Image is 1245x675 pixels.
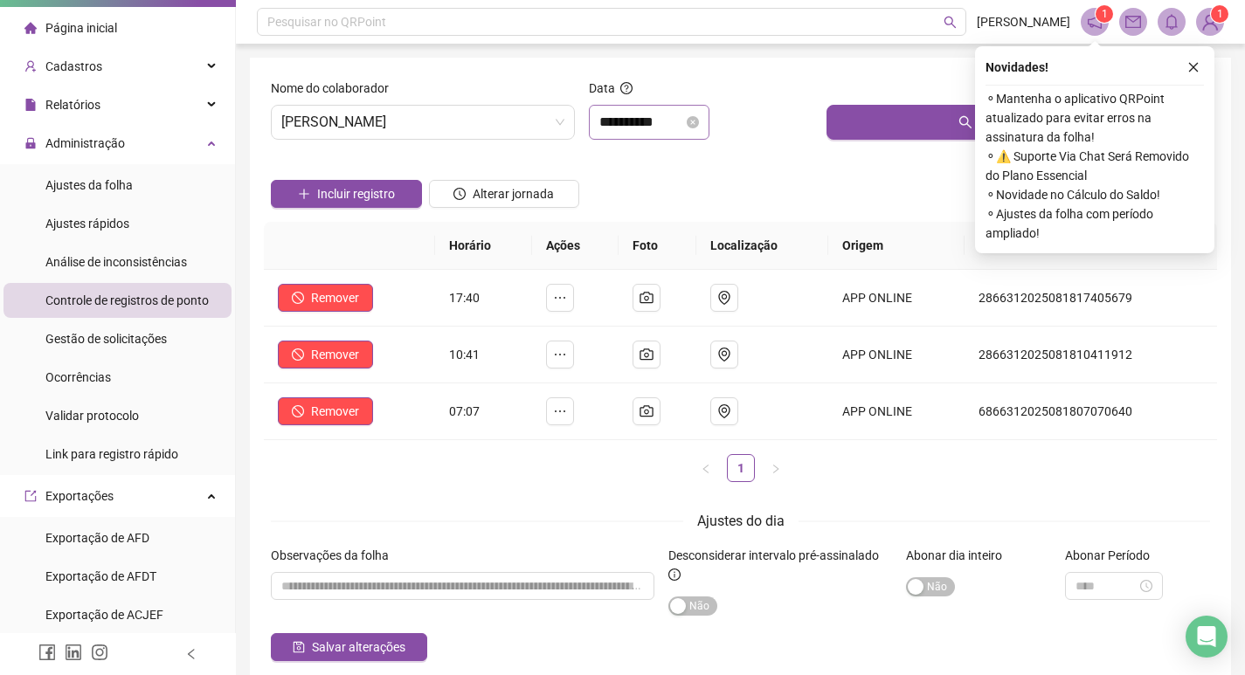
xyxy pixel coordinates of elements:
span: search [944,16,957,29]
button: Salvar alterações [271,633,427,661]
li: Próxima página [762,454,790,482]
span: mail [1125,14,1141,30]
span: Gestão de solicitações [45,332,167,346]
span: instagram [91,644,108,661]
span: Remover [311,288,359,307]
button: Remover [278,284,373,312]
span: ⚬ Ajustes da folha com período ampliado! [986,204,1204,243]
td: 2866312025081810411912 [965,327,1217,383]
span: Ocorrências [45,370,111,384]
span: Novidades ! [986,58,1048,77]
span: Desconsiderar intervalo pré-assinalado [668,548,879,562]
span: Link para registro rápido [45,447,178,461]
label: Observações da folha [271,546,400,565]
span: export [24,490,37,502]
span: Administração [45,136,125,150]
span: Página inicial [45,21,117,35]
span: 1 [1217,8,1223,20]
span: file [24,99,37,111]
span: bell [1164,14,1179,30]
span: linkedin [65,644,82,661]
span: Exportações [45,489,114,503]
button: right [762,454,790,482]
label: Abonar Período [1065,546,1161,565]
span: LAURA ISABELE FIDELES BATISTA [281,106,564,139]
span: close [1187,61,1200,73]
span: 07:07 [449,404,480,418]
span: Incluir registro [317,184,395,203]
span: question-circle [620,82,633,94]
span: save [293,641,305,653]
span: camera [640,404,654,418]
button: left [692,454,720,482]
span: [PERSON_NAME] [977,12,1070,31]
span: Exportação de ACJEF [45,608,163,622]
span: ⚬ Novidade no Cálculo do Saldo! [986,185,1204,204]
span: ellipsis [553,348,567,362]
span: camera [640,348,654,362]
span: 1 [1102,8,1108,20]
span: Salvar alterações [312,637,405,657]
td: APP ONLINE [828,270,965,327]
span: Controle de registros de ponto [45,293,209,307]
button: Remover [278,397,373,425]
span: home [24,22,37,34]
span: Remover [311,345,359,364]
span: left [185,648,197,660]
span: Validar protocolo [45,409,139,423]
td: APP ONLINE [828,383,965,440]
span: Cadastros [45,59,102,73]
th: Foto [619,222,696,270]
th: Protocolo [965,222,1217,270]
span: 17:40 [449,291,480,305]
span: lock [24,137,37,149]
span: Remover [311,402,359,421]
span: camera [640,291,654,305]
span: Exportação de AFDT [45,569,156,583]
label: Nome do colaborador [271,79,400,98]
span: plus [298,188,310,200]
img: 69544 [1197,9,1223,35]
span: Exportação de AFD [45,531,149,545]
label: Abonar dia inteiro [906,546,1013,565]
span: Ajustes do dia [697,513,785,529]
span: search [958,115,972,129]
span: info-circle [668,568,681,581]
span: right [771,464,781,474]
span: environment [717,404,731,418]
span: environment [717,291,731,305]
span: stop [292,292,304,304]
span: facebook [38,644,56,661]
th: Origem [828,222,965,270]
button: Buscar registros [827,105,1210,140]
span: notification [1087,14,1103,30]
span: Relatórios [45,98,100,112]
span: Data [589,81,615,95]
a: 1 [728,455,754,481]
span: ⚬ Mantenha o aplicativo QRPoint atualizado para evitar erros na assinatura da folha! [986,89,1204,147]
th: Ações [532,222,619,270]
span: Ajustes da folha [45,178,133,192]
span: ellipsis [553,404,567,418]
span: clock-circle [453,188,466,200]
li: Página anterior [692,454,720,482]
span: user-add [24,60,37,72]
span: stop [292,405,304,417]
td: 6866312025081807070640 [965,383,1217,440]
td: 2866312025081817405679 [965,270,1217,327]
span: close-circle [687,116,699,128]
span: ellipsis [553,291,567,305]
li: 1 [727,454,755,482]
span: Alterar jornada [473,184,554,203]
button: Alterar jornada [429,180,580,208]
sup: Atualize o seu contato no menu Meus Dados [1211,5,1228,23]
th: Horário [435,222,532,270]
span: 10:41 [449,348,480,362]
span: environment [717,348,731,362]
a: Alterar jornada [429,189,580,203]
button: Incluir registro [271,180,422,208]
span: stop [292,348,304,361]
div: Open Intercom Messenger [1186,616,1228,658]
span: Análise de inconsistências [45,255,187,269]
